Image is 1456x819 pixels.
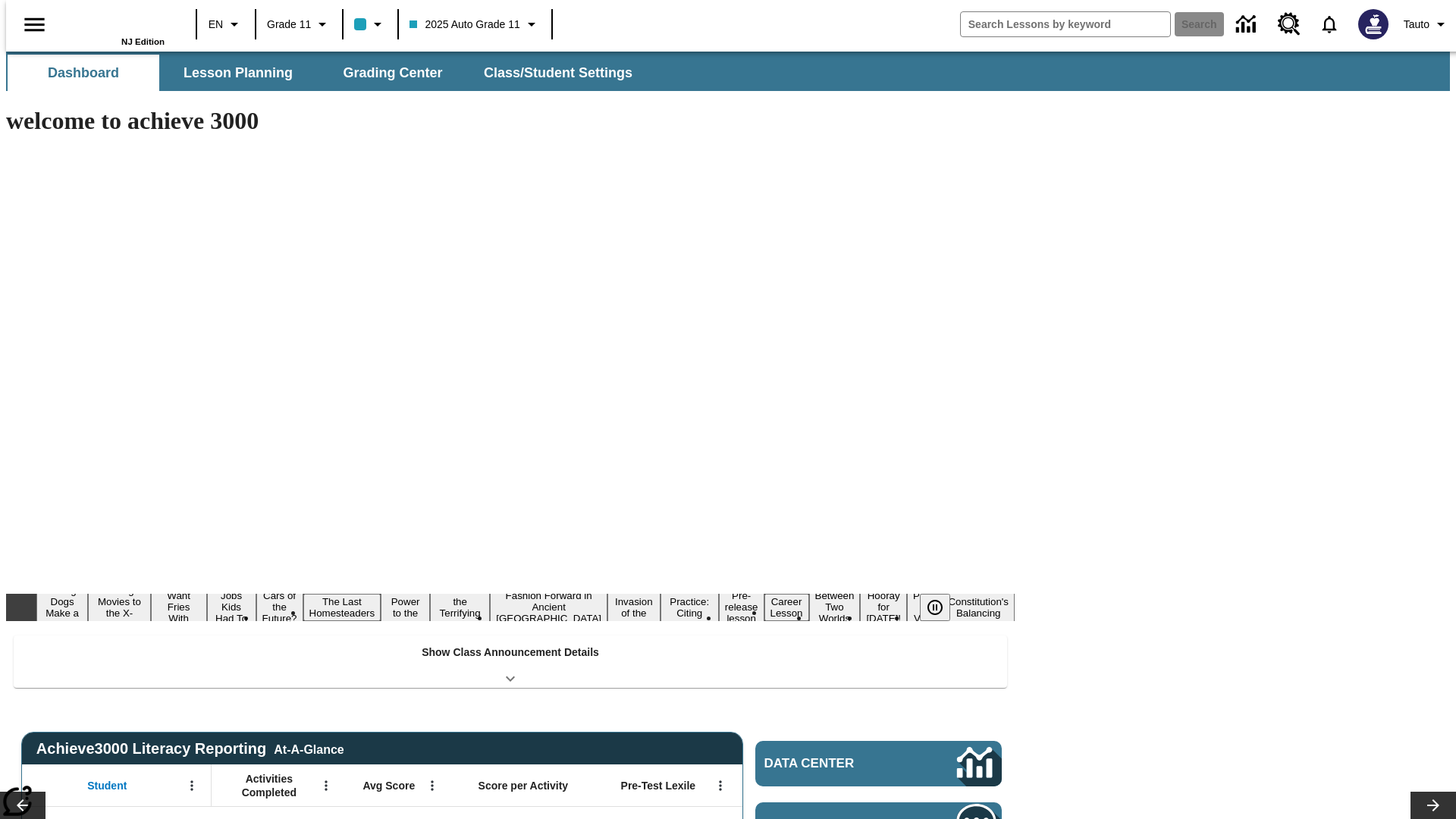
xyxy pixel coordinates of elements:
a: Resource Center, Will open in new tab [1269,4,1310,45]
button: Dashboard [8,55,159,91]
button: Class color is light blue. Change class color [348,11,393,38]
img: Avatar [1358,9,1389,39]
button: Open Menu [709,774,732,797]
button: Slide 12 Pre-release lesson [719,588,764,626]
span: Data Center [764,756,906,771]
button: Slide 8 Attack of the Terrifying Tomatoes [430,582,490,632]
button: Slide 14 Between Two Worlds [809,588,861,626]
button: Slide 11 Mixed Practice: Citing Evidence [661,582,719,632]
button: Select a new avatar [1349,5,1398,44]
span: Pre-Test Lexile [621,779,696,792]
button: Profile/Settings [1398,11,1456,38]
button: Pause [920,594,950,621]
button: Slide 10 The Invasion of the Free CD [607,582,661,632]
button: Slide 13 Career Lesson [764,594,809,621]
button: Slide 17 The Constitution's Balancing Act [942,582,1015,632]
button: Slide 15 Hooray for Constitution Day! [860,588,907,626]
button: Open Menu [315,774,337,797]
a: Data Center [1227,4,1269,45]
div: Show Class Announcement Details [14,635,1007,688]
button: Open Menu [180,774,203,797]
div: SubNavbar [6,52,1450,91]
button: Slide 1 Diving Dogs Make a Splash [36,582,88,632]
button: Class: 2025 Auto Grade 11, Select your class [403,11,546,38]
button: Slide 16 Point of View [907,588,942,626]
button: Slide 2 Taking Movies to the X-Dimension [88,582,151,632]
span: Achieve3000 Literacy Reporting [36,740,344,758]
button: Language: EN, Select a language [202,11,250,38]
div: SubNavbar [6,55,646,91]
button: Slide 7 Solar Power to the People [381,582,430,632]
input: search field [961,12,1170,36]
h1: welcome to achieve 3000 [6,107,1015,135]
span: EN [209,17,223,33]
span: Student [87,779,127,792]
p: Show Class Announcement Details [422,645,599,661]
button: Slide 4 Dirty Jobs Kids Had To Do [207,576,256,638]
button: Lesson carousel, Next [1410,792,1456,819]
span: Activities Completed [219,772,319,799]
div: Home [66,5,165,46]
button: Lesson Planning [162,55,314,91]
span: Tauto [1404,17,1429,33]
button: Slide 3 Do You Want Fries With That? [151,576,207,638]
button: Slide 6 The Last Homesteaders [303,594,381,621]
button: Grade: Grade 11, Select a grade [261,11,337,38]
span: Score per Activity [479,779,569,792]
a: Data Center [755,741,1002,786]
a: Notifications [1310,5,1349,44]
button: Slide 9 Fashion Forward in Ancient Rome [490,588,607,626]
div: At-A-Glance [274,740,344,757]
span: NJ Edition [121,37,165,46]
button: Class/Student Settings [472,55,645,91]
button: Slide 5 Cars of the Future? [256,588,303,626]
button: Open Menu [421,774,444,797]
span: Grade 11 [267,17,311,33]
span: 2025 Auto Grade 11 [409,17,519,33]
button: Open side menu [12,2,57,47]
span: Avg Score [362,779,415,792]
div: Pause [920,594,965,621]
a: Home [66,7,165,37]
button: Grading Center [317,55,469,91]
